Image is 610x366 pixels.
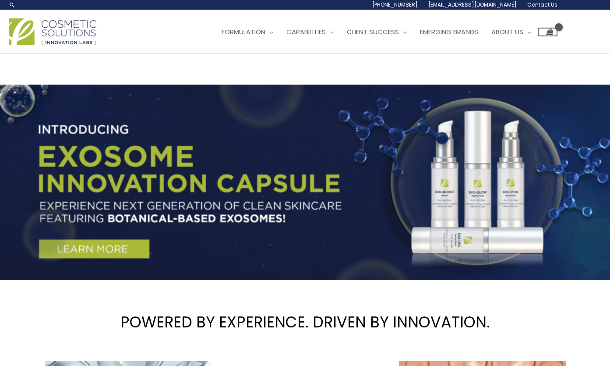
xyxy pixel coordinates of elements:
a: About Us [485,19,538,45]
span: [EMAIL_ADDRESS][DOMAIN_NAME] [428,1,517,8]
a: Search icon link [9,1,16,8]
img: Cosmetic Solutions Logo [9,18,96,45]
a: View Shopping Cart, empty [538,28,557,36]
span: Capabilities [286,27,326,36]
nav: Site Navigation [208,19,557,45]
a: Emerging Brands [413,19,485,45]
a: Client Success [340,19,413,45]
span: Contact Us [527,1,557,8]
a: Formulation [215,19,280,45]
span: Formulation [222,27,265,36]
span: Client Success [347,27,399,36]
span: [PHONE_NUMBER] [372,1,418,8]
a: Capabilities [280,19,340,45]
span: Emerging Brands [420,27,478,36]
span: About Us [491,27,523,36]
